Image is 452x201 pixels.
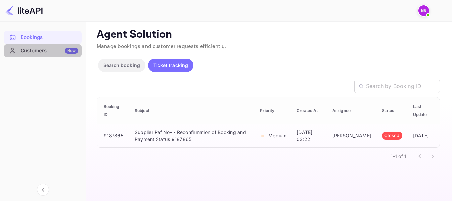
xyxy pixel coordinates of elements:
p: Search booking [103,62,140,69]
th: Created At [292,97,327,124]
td: [DATE] [408,124,440,147]
p: Ticket tracking [153,62,188,69]
th: Assignee [327,97,377,124]
th: Subject [129,97,255,124]
img: N/A N/A [418,5,429,16]
p: Agent Solution [97,28,440,41]
td: [PERSON_NAME] [327,124,377,147]
th: Status [377,97,408,124]
div: Customers [21,47,78,55]
th: Booking ID [97,97,129,124]
div: New [65,48,78,54]
td: Supplier Ref No- - Reconfirmation of Booking and Payment Status 9187865 [129,124,255,147]
th: Priority [255,97,292,124]
div: Bookings [4,31,82,44]
span: Closed [382,132,402,139]
a: CustomersNew [4,44,82,57]
div: Bookings [21,34,78,41]
td: 9187865 [97,124,129,147]
p: 1–1 of 1 [391,153,406,160]
input: Search by Booking ID [366,80,440,93]
td: [DATE] 03:22 [292,124,327,147]
img: LiteAPI logo [5,5,43,16]
p: Medium [268,132,286,139]
span: Manage bookings and customer requests efficiently. [97,43,226,50]
button: Collapse navigation [37,184,49,196]
th: Last Update [408,97,440,124]
a: Bookings [4,31,82,43]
